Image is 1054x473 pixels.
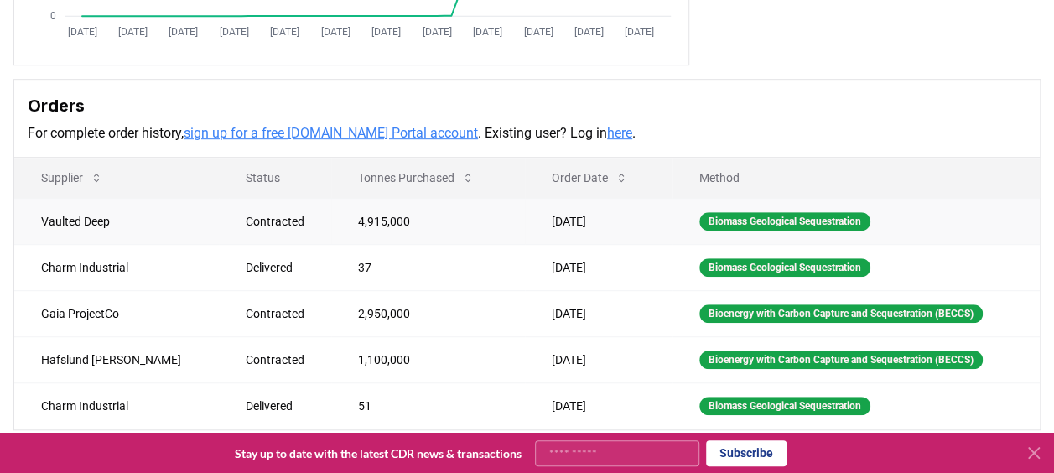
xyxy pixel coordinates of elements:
[28,161,117,195] button: Supplier
[14,290,219,336] td: Gaia ProjectCo
[423,26,452,38] tspan: [DATE]
[625,26,654,38] tspan: [DATE]
[525,198,672,244] td: [DATE]
[169,26,198,38] tspan: [DATE]
[118,26,148,38] tspan: [DATE]
[14,382,219,429] td: Charm Industrial
[371,26,401,38] tspan: [DATE]
[538,161,641,195] button: Order Date
[525,382,672,429] td: [DATE]
[331,290,525,336] td: 2,950,000
[321,26,350,38] tspan: [DATE]
[574,26,604,38] tspan: [DATE]
[14,336,219,382] td: Hafslund [PERSON_NAME]
[699,258,870,277] div: Biomass Geological Sequestration
[246,351,318,368] div: Contracted
[345,161,488,195] button: Tonnes Purchased
[14,198,219,244] td: Vaulted Deep
[28,93,1026,118] h3: Orders
[220,26,249,38] tspan: [DATE]
[331,382,525,429] td: 51
[607,125,632,141] a: here
[525,336,672,382] td: [DATE]
[68,26,97,38] tspan: [DATE]
[246,305,318,322] div: Contracted
[246,259,318,276] div: Delivered
[50,10,56,22] tspan: 0
[699,304,983,323] div: Bioenergy with Carbon Capture and Sequestration (BECCS)
[331,336,525,382] td: 1,100,000
[246,398,318,414] div: Delivered
[525,290,672,336] td: [DATE]
[473,26,502,38] tspan: [DATE]
[699,397,870,415] div: Biomass Geological Sequestration
[699,212,870,231] div: Biomass Geological Sequestration
[28,123,1026,143] p: For complete order history, . Existing user? Log in .
[699,351,983,369] div: Bioenergy with Carbon Capture and Sequestration (BECCS)
[14,244,219,290] td: Charm Industrial
[270,26,299,38] tspan: [DATE]
[523,26,553,38] tspan: [DATE]
[525,244,672,290] td: [DATE]
[331,244,525,290] td: 37
[184,125,478,141] a: sign up for a free [DOMAIN_NAME] Portal account
[686,169,1026,186] p: Method
[331,198,525,244] td: 4,915,000
[246,213,318,230] div: Contracted
[232,169,318,186] p: Status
